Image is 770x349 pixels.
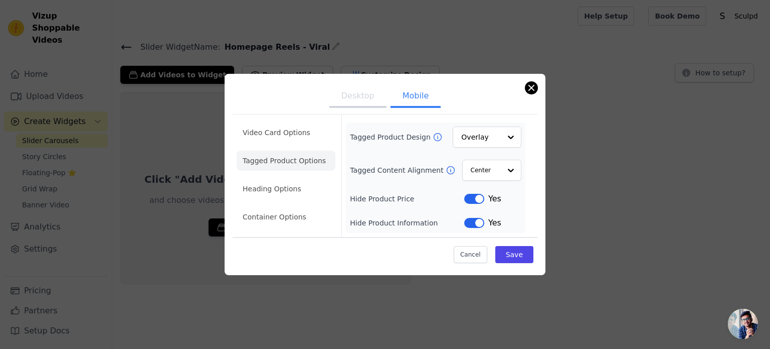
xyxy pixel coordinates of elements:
[329,86,387,108] button: Desktop
[728,309,758,339] a: Open chat
[350,218,464,228] label: Hide Product Information
[237,151,335,171] li: Tagged Product Options
[237,207,335,227] li: Container Options
[391,86,441,108] button: Mobile
[454,246,487,263] button: Cancel
[495,246,533,263] button: Save
[237,179,335,199] li: Heading Options
[237,123,335,143] li: Video Card Options
[488,193,501,205] span: Yes
[350,165,445,175] label: Tagged Content Alignment
[350,194,464,204] label: Hide Product Price
[350,132,432,142] label: Tagged Product Design
[525,82,537,94] button: Close modal
[488,217,501,229] span: Yes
